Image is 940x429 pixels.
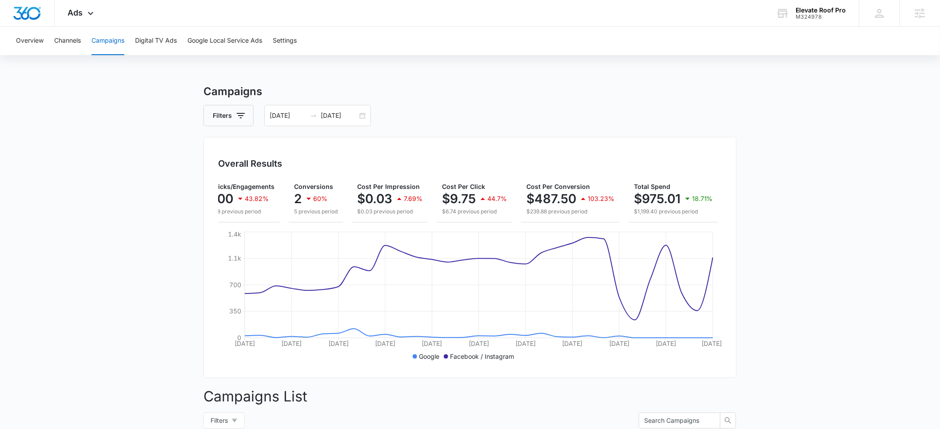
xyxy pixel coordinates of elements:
span: Cost Per Click [442,183,485,190]
span: Cost Per Impression [357,183,420,190]
tspan: [DATE] [562,340,583,347]
tspan: [DATE] [281,340,302,347]
tspan: 700 [229,281,241,289]
button: search [720,413,736,429]
p: 2 [294,192,302,206]
p: $6.74 previous period [442,208,507,216]
button: Overview [16,27,44,55]
p: 100 [212,192,233,206]
p: $9.75 [442,192,476,206]
tspan: 0 [237,334,241,341]
p: 7.69% [404,196,422,202]
tspan: 350 [229,307,241,315]
span: to [310,112,317,119]
span: search [721,417,736,424]
tspan: 1.4k [228,230,241,238]
button: Filters [203,105,254,126]
tspan: [DATE] [328,340,349,347]
button: Channels [54,27,81,55]
span: Ads [68,8,83,17]
tspan: [DATE] [422,340,442,347]
p: $1,199.40 previous period [634,208,713,216]
span: Total Spend [634,183,670,190]
span: swap-right [310,112,317,119]
tspan: [DATE] [469,340,489,347]
p: $975.01 [634,192,681,206]
input: Search Campaigns [644,416,708,425]
button: Filters [203,413,245,429]
tspan: 1.1k [228,254,241,262]
p: 103.23% [588,196,614,202]
p: 5 previous period [294,208,338,216]
tspan: [DATE] [235,340,255,347]
p: Google [419,352,439,361]
p: $0.03 [357,192,392,206]
tspan: [DATE] [609,340,629,347]
p: 18.71% [692,196,713,202]
p: $0.03 previous period [357,208,422,216]
p: 60% [313,196,327,202]
p: $239.88 previous period [526,208,614,216]
div: account id [796,14,846,20]
input: Start date [270,111,307,120]
button: Settings [273,27,297,55]
span: Filters [211,416,228,425]
span: Conversions [294,183,333,190]
tspan: [DATE] [375,340,395,347]
p: $487.50 [526,192,576,206]
button: Google Local Service Ads [187,27,262,55]
div: account name [796,7,846,14]
span: Cost Per Conversion [526,183,590,190]
span: Clicks/Engagements [212,183,275,190]
p: 44.7% [487,196,507,202]
input: End date [321,111,358,120]
h3: Overall Results [218,157,282,170]
h3: Campaigns [203,84,737,100]
p: 43.82% [245,196,269,202]
tspan: [DATE] [515,340,536,347]
p: Facebook / Instagram [450,352,514,361]
button: Digital TV Ads [135,27,177,55]
tspan: [DATE] [656,340,677,347]
p: Campaigns List [203,386,737,407]
p: 178 previous period [212,208,275,216]
button: Campaigns [92,27,124,55]
tspan: [DATE] [701,340,722,347]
